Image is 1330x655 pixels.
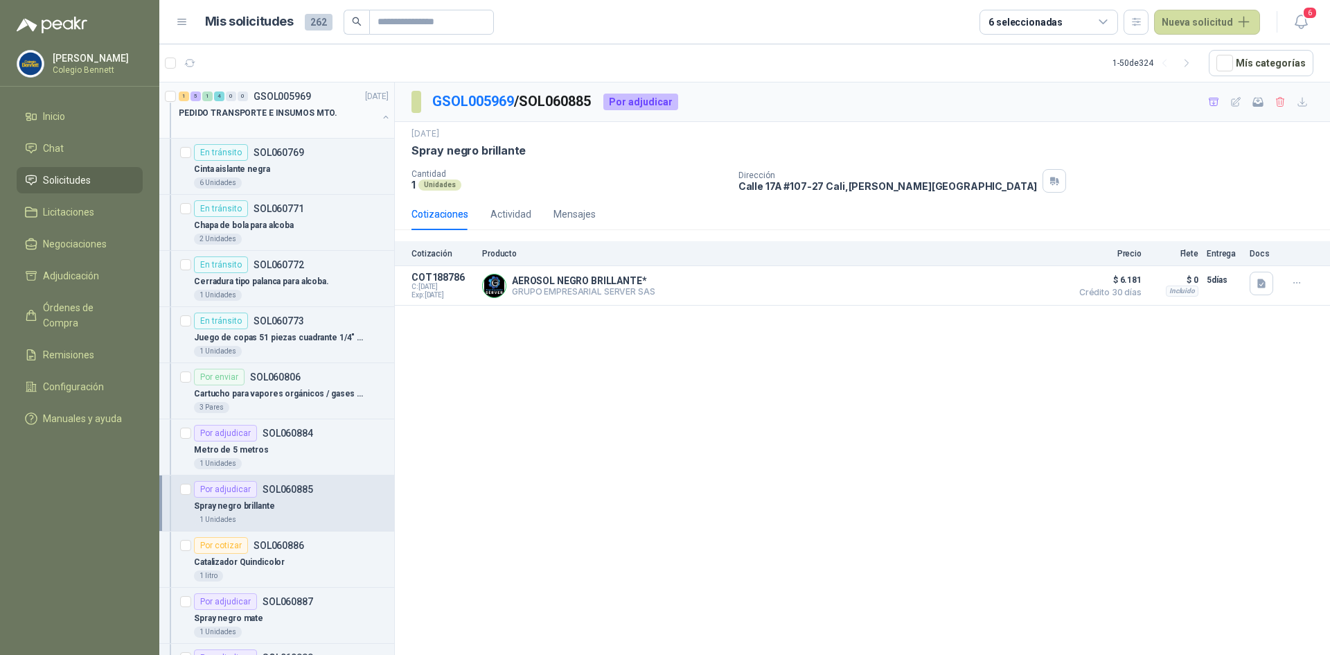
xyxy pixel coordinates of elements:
[43,109,65,124] span: Inicio
[17,17,87,33] img: Logo peakr
[1288,10,1313,35] button: 6
[305,14,332,30] span: 262
[194,290,242,301] div: 1 Unidades
[17,295,143,336] a: Órdenes de Compra
[43,268,99,283] span: Adjudicación
[250,372,301,382] p: SOL060806
[263,597,313,606] p: SOL060887
[1209,50,1313,76] button: Mís categorías
[205,12,294,32] h1: Mis solicitudes
[1166,286,1198,297] div: Incluido
[17,342,143,368] a: Remisiones
[254,148,304,157] p: SOL060769
[1072,249,1142,259] p: Precio
[194,458,242,469] div: 1 Unidades
[238,91,248,101] div: 0
[194,163,270,176] p: Cinta aislante negra
[411,179,416,191] p: 1
[254,316,304,326] p: SOL060773
[194,144,248,161] div: En tránsito
[411,272,474,283] p: COT188786
[411,128,439,141] p: [DATE]
[411,207,468,222] div: Cotizaciones
[194,402,229,413] div: 3 Pares
[17,263,143,289] a: Adjudicación
[53,53,139,63] p: [PERSON_NAME]
[43,236,107,252] span: Negociaciones
[411,291,474,299] span: Exp: [DATE]
[512,275,655,286] p: AEROSOL NEGRO BRILLANTE*
[1112,52,1198,74] div: 1 - 50 de 324
[1072,272,1142,288] span: $ 6.181
[194,500,274,513] p: Spray negro brillante
[194,627,242,638] div: 1 Unidades
[159,363,394,419] a: Por enviarSOL060806Cartucho para vapores orgánicos / gases ácidos3 Pares
[411,169,727,179] p: Cantidad
[53,66,139,74] p: Colegio Bennett
[159,251,394,307] a: En tránsitoSOL060772Cerradura tipo palanca para alcoba.1 Unidades
[194,256,248,273] div: En tránsito
[194,537,248,554] div: Por cotizar
[159,475,394,532] a: Por adjudicarSOL060885Spray negro brillante1 Unidades
[43,300,130,331] span: Órdenes de Compra
[411,249,474,259] p: Cotización
[194,387,366,401] p: Cartucho para vapores orgánicos / gases ácidos
[179,91,189,101] div: 1
[194,346,242,357] div: 1 Unidades
[43,173,91,188] span: Solicitudes
[254,260,304,270] p: SOL060772
[1207,249,1241,259] p: Entrega
[190,91,201,101] div: 5
[254,204,304,213] p: SOL060771
[411,143,526,158] p: Spray negro brillante
[1154,10,1260,35] button: Nueva solicitud
[202,91,213,101] div: 1
[179,107,337,120] p: PEDIDO TRANSPORTE E INSUMOS MTO.
[194,200,248,217] div: En tránsito
[159,195,394,251] a: En tránsitoSOL060771Chapa de bola para alcoba2 Unidades
[194,234,242,245] div: 2 Unidades
[17,405,143,432] a: Manuales y ayuda
[738,171,1038,180] p: Dirección
[254,541,304,550] p: SOL060886
[43,347,94,363] span: Remisiones
[512,286,655,297] p: GRUPO EMPRESARIAL SERVER SAS
[194,331,366,344] p: Juego de copas 51 piezas cuadrante 1/4" - 3/8" - 1/2" Pretul
[738,180,1038,192] p: Calle 17A #107-27 Cali , [PERSON_NAME][GEOGRAPHIC_DATA]
[43,379,104,394] span: Configuración
[159,419,394,475] a: Por adjudicarSOL060884Metro de 5 metros1 Unidades
[194,570,223,582] div: 1 litro
[432,93,514,110] a: GSOL005969
[603,94,678,110] div: Por adjudicar
[17,199,143,225] a: Licitaciones
[194,612,263,625] p: Spray negro mate
[418,180,461,191] div: Unidades
[988,15,1063,30] div: 6 seleccionadas
[194,275,329,288] p: Cerradura tipo palanca para alcoba.
[43,411,122,426] span: Manuales y ayuda
[194,481,257,498] div: Por adjudicar
[194,177,242,189] div: 6 Unidades
[17,51,44,77] img: Company Logo
[553,207,596,222] div: Mensajes
[1150,272,1198,288] p: $ 0
[179,88,391,132] a: 1 5 1 4 0 0 GSOL005969[DATE] PEDIDO TRANSPORTE E INSUMOS MTO.
[194,593,257,610] div: Por adjudicar
[17,167,143,193] a: Solicitudes
[1250,249,1277,259] p: Docs
[254,91,311,101] p: GSOL005969
[263,484,313,494] p: SOL060885
[43,141,64,156] span: Chat
[194,444,269,457] p: Metro de 5 metros
[17,135,143,161] a: Chat
[226,91,236,101] div: 0
[432,91,592,112] p: / SOL060885
[214,91,224,101] div: 4
[159,139,394,195] a: En tránsitoSOL060769Cinta aislante negra6 Unidades
[194,425,257,442] div: Por adjudicar
[194,369,245,385] div: Por enviar
[490,207,531,222] div: Actividad
[1207,272,1241,288] p: 5 días
[365,90,389,103] p: [DATE]
[194,313,248,329] div: En tránsito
